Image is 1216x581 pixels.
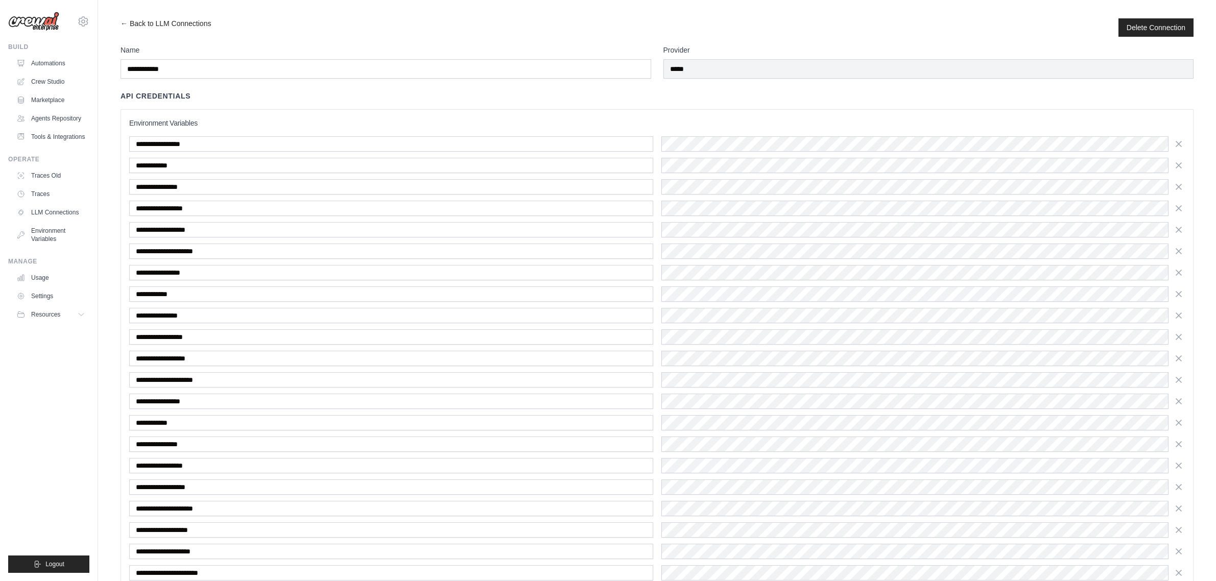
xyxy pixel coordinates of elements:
a: Automations [12,55,89,71]
button: Resources [12,306,89,323]
a: LLM Connections [12,204,89,221]
a: Crew Studio [12,74,89,90]
button: Delete Connection [1127,22,1185,33]
a: Settings [12,288,89,304]
div: Operate [8,155,89,163]
span: Logout [45,560,64,568]
div: Manage [8,257,89,265]
h3: Environment Variables [129,118,1185,128]
label: Provider [663,45,1194,55]
a: Usage [12,270,89,286]
img: Logo [8,12,59,31]
a: Tools & Integrations [12,129,89,145]
label: Name [121,45,651,55]
a: Environment Variables [12,223,89,247]
a: Agents Repository [12,110,89,127]
div: Build [8,43,89,51]
a: Traces [12,186,89,202]
a: Traces Old [12,167,89,184]
a: ← Back to LLM Connections [121,18,211,37]
a: Marketplace [12,92,89,108]
button: Logout [8,555,89,573]
h4: API Credentials [121,91,190,101]
span: Resources [31,310,60,319]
